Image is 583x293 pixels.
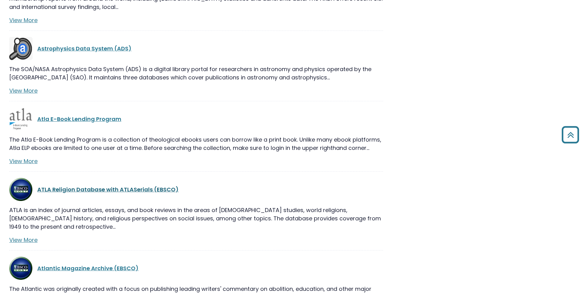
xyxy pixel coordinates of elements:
p: The Atla E-Book Lending Program is a collection of theological ebooks users can borrow like a pri... [9,135,383,152]
a: Atla E-Book Lending Program [37,115,121,123]
a: View More [9,16,38,24]
a: Atlantic Magazine Archive (EBSCO) [37,264,139,272]
p: The SOA/NASA Astrophysics Data System (ADS) is a digital library portal for researchers in astron... [9,65,383,82]
a: View More [9,236,38,244]
p: ATLA is an index of journal articles, essays, and book reviews in the areas of [DEMOGRAPHIC_DATA]... [9,206,383,231]
a: Astrophysics Data System (ADS) [37,45,132,52]
a: View More [9,157,38,165]
a: Back to Top [559,129,581,140]
a: View More [9,87,38,94]
a: ATLA Religion Database with ATLASerials (EBSCO) [37,186,179,193]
